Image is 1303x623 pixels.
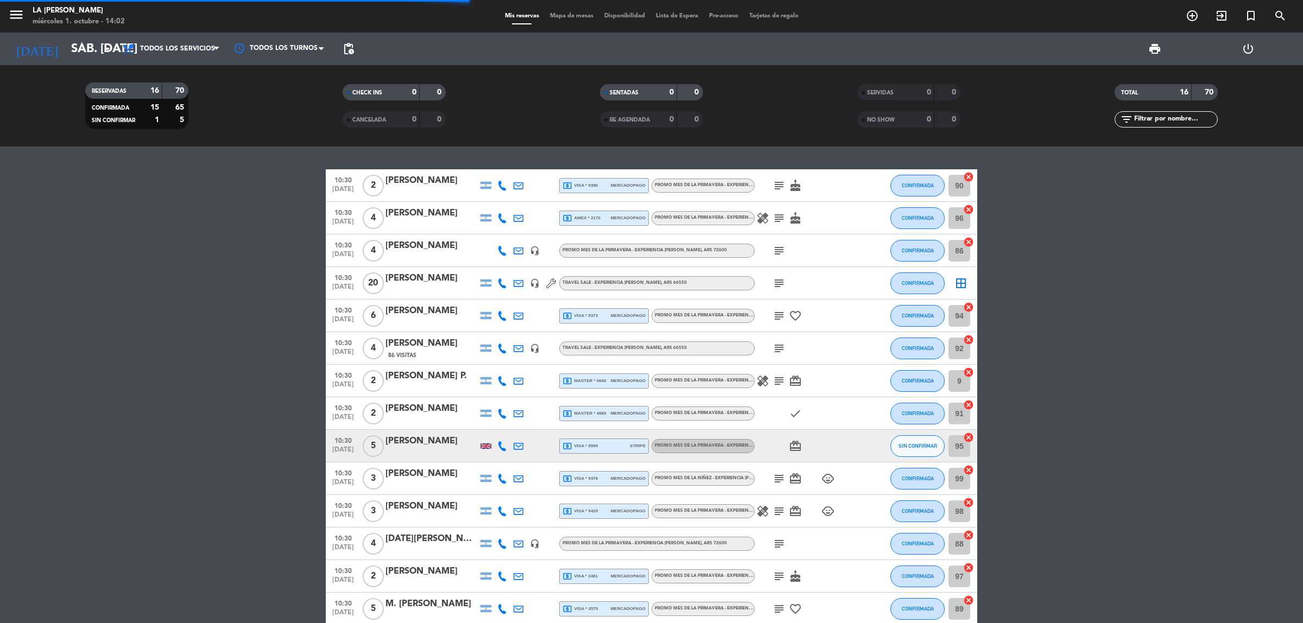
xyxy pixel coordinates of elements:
[890,370,945,392] button: CONFIRMADA
[611,214,646,221] span: mercadopago
[890,240,945,262] button: CONFIRMADA
[330,414,357,426] span: [DATE]
[773,179,786,192] i: subject
[821,505,834,518] i: child_care
[363,338,384,359] span: 4
[902,378,934,384] span: CONFIRMADA
[562,604,572,614] i: local_atm
[175,104,186,111] strong: 65
[155,116,159,124] strong: 1
[562,571,572,581] i: local_atm
[330,564,357,576] span: 10:30
[611,475,646,482] span: mercadopago
[342,42,355,55] span: pending_actions
[140,45,215,53] span: Todos los servicios
[330,336,357,348] span: 10:30
[1201,33,1295,65] div: LOG OUT
[867,90,894,96] span: SERVIDAS
[773,570,786,583] i: subject
[902,313,934,319] span: CONFIRMADA
[330,368,357,381] span: 10:30
[963,562,974,573] i: cancel
[927,116,931,123] strong: 0
[180,116,186,124] strong: 5
[963,595,974,606] i: cancel
[363,500,384,522] span: 3
[773,472,786,485] i: subject
[890,533,945,555] button: CONFIRMADA
[330,271,357,283] span: 10:30
[952,88,958,96] strong: 0
[630,442,646,449] span: stripe
[363,598,384,620] span: 5
[611,182,646,189] span: mercadopago
[902,475,934,481] span: CONFIRMADA
[661,281,687,285] span: , ARS 66550
[756,212,769,225] i: healing
[363,175,384,196] span: 2
[363,435,384,457] span: 5
[963,497,974,508] i: cancel
[890,305,945,327] button: CONFIRMADA
[655,215,819,220] span: PROMO MES DE LA PRIMAVERA - EXPERIENCIA [PERSON_NAME]
[562,474,598,484] span: visa * 5478
[562,409,572,418] i: local_atm
[352,90,382,96] span: CHECK INS
[385,271,478,285] div: [PERSON_NAME]
[756,374,769,387] i: healing
[890,435,945,457] button: SIN CONFIRMAR
[385,467,478,481] div: [PERSON_NAME]
[562,506,598,516] span: visa * 9429
[499,13,545,19] span: Mis reservas
[744,13,804,19] span: Tarjetas de regalo
[363,468,384,490] span: 3
[330,218,357,231] span: [DATE]
[1215,9,1228,22] i: exit_to_app
[1186,9,1199,22] i: add_circle_outline
[101,42,114,55] i: arrow_drop_down
[773,212,786,225] i: subject
[952,116,958,123] strong: 0
[867,117,895,123] span: NO SHOW
[1205,88,1216,96] strong: 70
[773,537,786,550] i: subject
[611,573,646,580] span: mercadopago
[890,338,945,359] button: CONFIRMADA
[610,90,638,96] span: SENTADAS
[890,598,945,620] button: CONFIRMADA
[562,474,572,484] i: local_atm
[773,602,786,615] i: subject
[655,313,794,317] span: PROMO MES DE LA PRIMAVERA - EXPERIENCIA [PERSON_NAME]
[655,378,794,383] span: PROMO MES DE LA PRIMAVERA - EXPERIENCIA [PERSON_NAME]
[330,316,357,328] span: [DATE]
[611,605,646,612] span: mercadopago
[890,272,945,294] button: CONFIRMADA
[655,443,794,448] span: PROMO MES DE LA PRIMAVERA - EXPERIENCIA [PERSON_NAME]
[330,596,357,609] span: 10:30
[562,311,598,321] span: visa * 5373
[963,530,974,541] i: cancel
[330,348,357,361] span: [DATE]
[902,215,934,221] span: CONFIRMADA
[363,305,384,327] span: 6
[789,179,802,192] i: cake
[1120,113,1133,126] i: filter_list
[330,283,357,296] span: [DATE]
[92,105,129,111] span: CONFIRMADA
[611,410,646,417] span: mercadopago
[655,606,794,611] span: PROMO MES DE LA PRIMAVERA - EXPERIENCIA [PERSON_NAME]
[899,443,937,449] span: SIN CONFIRMAR
[437,116,444,123] strong: 0
[902,541,934,546] span: CONFIRMADA
[789,570,802,583] i: cake
[669,116,674,123] strong: 0
[363,207,384,229] span: 4
[963,334,974,345] i: cancel
[789,602,802,615] i: favorite_border
[963,237,974,247] i: cancel
[1274,9,1287,22] i: search
[789,472,802,485] i: card_giftcard
[562,181,598,190] span: visa * 0396
[33,16,125,27] div: miércoles 1. octubre - 14:02
[352,117,386,123] span: CANCELADA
